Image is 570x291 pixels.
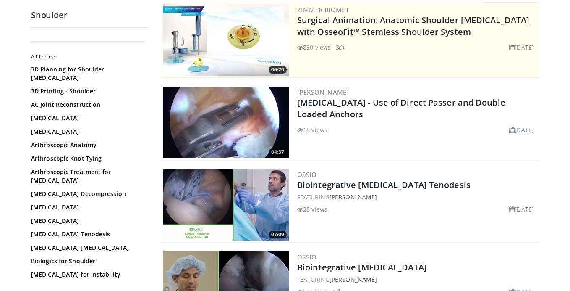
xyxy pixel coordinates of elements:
h2: Shoulder [31,10,149,21]
a: [MEDICAL_DATA] [31,127,144,136]
li: 18 views [297,125,327,134]
span: 07:09 [269,231,287,238]
div: FEATURING [297,193,537,201]
a: Biologics for Shoulder [31,257,144,265]
a: Biointegrative [MEDICAL_DATA] Tenodesis [297,179,471,190]
a: AC Joint Reconstruction [31,101,144,109]
a: 07:09 [163,169,289,241]
a: [MEDICAL_DATA] Tenodesis [31,230,144,238]
a: [MEDICAL_DATA] - Use of Direct Passer and Double Loaded Anchors [297,97,505,120]
a: [PERSON_NAME] [329,275,377,283]
a: [PERSON_NAME] [329,193,377,201]
li: 28 views [297,205,327,214]
a: OSSIO [297,253,316,261]
li: [DATE] [509,125,534,134]
a: 3D Planning for Shoulder [MEDICAL_DATA] [31,65,144,82]
img: cd449402-123d-47f7-b112-52d159f17939.300x170_q85_crop-smart_upscale.jpg [163,87,289,158]
a: [MEDICAL_DATA] [31,217,144,225]
a: [MEDICAL_DATA] for Instability [31,270,144,279]
div: FEATURING [297,275,537,284]
img: f54b0be7-13b6-4977-9a5b-cecc55ea2090.300x170_q85_crop-smart_upscale.jpg [163,169,289,241]
li: 3 [336,43,344,52]
a: 04:37 [163,87,289,158]
a: [MEDICAL_DATA] [31,114,144,122]
a: 06:20 [163,4,289,76]
a: Biointegrative [MEDICAL_DATA] [297,262,427,273]
li: 830 views [297,43,331,52]
a: Arthroscopic Knot Tying [31,154,144,163]
h2: All Topics: [31,53,146,60]
a: [MEDICAL_DATA] [MEDICAL_DATA] [31,243,144,252]
span: 06:20 [269,66,287,74]
a: OSSIO [297,170,316,179]
li: [DATE] [509,43,534,52]
a: Surgical Animation: Anatomic Shoulder [MEDICAL_DATA] with OsseoFit™ Stemless Shoulder System [297,14,529,37]
img: 84e7f812-2061-4fff-86f6-cdff29f66ef4.300x170_q85_crop-smart_upscale.jpg [163,4,289,76]
a: [MEDICAL_DATA] [31,203,144,212]
a: Arthroscopic Anatomy [31,141,144,149]
span: 04:37 [269,148,287,156]
a: Zimmer Biomet [297,5,349,14]
a: [MEDICAL_DATA] Decompression [31,190,144,198]
a: Arthroscopic Treatment for [MEDICAL_DATA] [31,168,144,185]
a: [PERSON_NAME] [297,88,349,96]
a: 3D Printing - Shoulder [31,87,144,95]
li: [DATE] [509,205,534,214]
